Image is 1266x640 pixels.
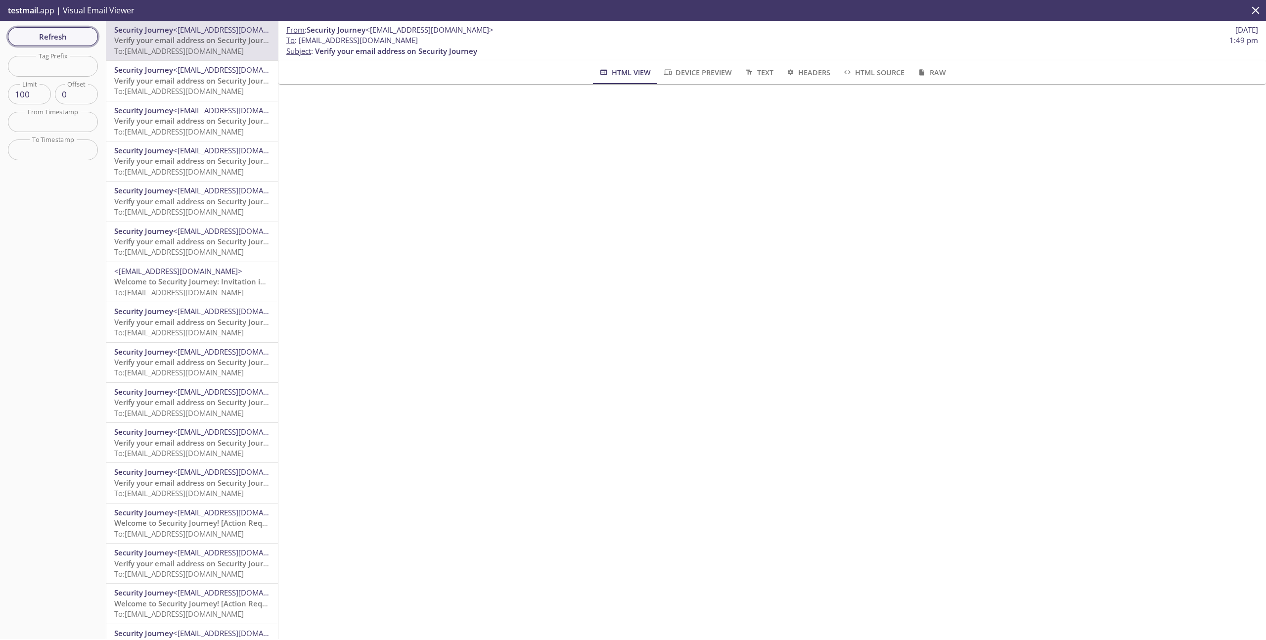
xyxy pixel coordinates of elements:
span: Security Journey [114,427,173,437]
span: To: [EMAIL_ADDRESS][DOMAIN_NAME] [114,207,244,217]
span: Verify your email address on Security Journey [114,35,276,45]
p: : [286,35,1258,56]
span: Verify your email address on Security Journey [114,558,276,568]
span: Security Journey [114,65,173,75]
span: From [286,25,305,35]
span: Welcome to Security Journey! [Action Required] [114,598,283,608]
span: Refresh [16,30,90,43]
span: Verify your email address on Security Journey [114,438,276,448]
span: Security Journey [114,387,173,397]
span: To: [EMAIL_ADDRESS][DOMAIN_NAME] [114,247,244,257]
div: Security Journey<[EMAIL_ADDRESS][DOMAIN_NAME]>Verify your email address on Security JourneyTo:[EM... [106,101,278,141]
span: <[EMAIL_ADDRESS][DOMAIN_NAME]> [173,347,301,357]
span: Verify your email address on Security Journey [114,196,276,206]
span: To: [EMAIL_ADDRESS][DOMAIN_NAME] [114,408,244,418]
span: <[EMAIL_ADDRESS][DOMAIN_NAME]> [173,387,301,397]
div: Security Journey<[EMAIL_ADDRESS][DOMAIN_NAME]>Verify your email address on Security JourneyTo:[EM... [106,222,278,262]
span: Verify your email address on Security Journey [114,156,276,166]
span: Security Journey [114,467,173,477]
span: Security Journey [114,507,173,517]
span: Security Journey [114,347,173,357]
span: : [286,25,494,35]
span: <[EMAIL_ADDRESS][DOMAIN_NAME]> [173,226,301,236]
div: Security Journey<[EMAIL_ADDRESS][DOMAIN_NAME]>Verify your email address on Security JourneyTo:[EM... [106,343,278,382]
span: To: [EMAIL_ADDRESS][DOMAIN_NAME] [114,367,244,377]
span: <[EMAIL_ADDRESS][DOMAIN_NAME]> [173,105,301,115]
span: <[EMAIL_ADDRESS][DOMAIN_NAME]> [365,25,494,35]
span: <[EMAIL_ADDRESS][DOMAIN_NAME]> [173,65,301,75]
span: Security Journey [114,105,173,115]
span: Security Journey [114,25,173,35]
div: Security Journey<[EMAIL_ADDRESS][DOMAIN_NAME]>Verify your email address on Security JourneyTo:[EM... [106,182,278,221]
span: <[EMAIL_ADDRESS][DOMAIN_NAME]> [173,507,301,517]
span: To: [EMAIL_ADDRESS][DOMAIN_NAME] [114,86,244,96]
span: Raw [916,66,946,79]
div: Security Journey<[EMAIL_ADDRESS][DOMAIN_NAME]>Welcome to Security Journey! [Action Required]To:[E... [106,503,278,543]
span: Headers [785,66,830,79]
span: To: [EMAIL_ADDRESS][DOMAIN_NAME] [114,127,244,137]
span: Verify your email address on Security Journey [114,317,276,327]
span: Subject [286,46,311,56]
span: <[EMAIL_ADDRESS][DOMAIN_NAME]> [173,427,301,437]
div: Security Journey<[EMAIL_ADDRESS][DOMAIN_NAME]>Verify your email address on Security JourneyTo:[EM... [106,544,278,583]
span: Security Journey [114,548,173,557]
span: <[EMAIL_ADDRESS][DOMAIN_NAME]> [173,588,301,597]
span: To: [EMAIL_ADDRESS][DOMAIN_NAME] [114,529,244,539]
span: Verify your email address on Security Journey [114,236,276,246]
span: Welcome to Security Journey! [Action Required] [114,518,283,528]
span: <[EMAIL_ADDRESS][DOMAIN_NAME]> [173,628,301,638]
span: : [EMAIL_ADDRESS][DOMAIN_NAME] [286,35,418,46]
div: Security Journey<[EMAIL_ADDRESS][DOMAIN_NAME]>Verify your email address on Security JourneyTo:[EM... [106,141,278,181]
span: Security Journey [307,25,365,35]
div: Security Journey<[EMAIL_ADDRESS][DOMAIN_NAME]>Verify your email address on Security JourneyTo:[EM... [106,383,278,422]
span: Verify your email address on Security Journey [315,46,477,56]
span: Text [744,66,773,79]
div: Security Journey<[EMAIL_ADDRESS][DOMAIN_NAME]>Verify your email address on Security JourneyTo:[EM... [106,61,278,100]
span: Security Journey [114,306,173,316]
span: <[EMAIL_ADDRESS][DOMAIN_NAME]> [173,306,301,316]
span: Verify your email address on Security Journey [114,357,276,367]
span: Verify your email address on Security Journey [114,76,276,86]
span: Verify your email address on Security Journey [114,116,276,126]
button: Refresh [8,27,98,46]
span: Verify your email address on Security Journey [114,478,276,488]
span: Security Journey [114,628,173,638]
span: <[EMAIL_ADDRESS][DOMAIN_NAME]> [173,145,301,155]
span: To: [EMAIL_ADDRESS][DOMAIN_NAME] [114,569,244,579]
span: HTML Source [842,66,904,79]
span: HTML View [598,66,650,79]
span: Security Journey [114,185,173,195]
div: Security Journey<[EMAIL_ADDRESS][DOMAIN_NAME]>Verify your email address on Security JourneyTo:[EM... [106,21,278,60]
span: <[EMAIL_ADDRESS][DOMAIN_NAME]> [173,548,301,557]
span: <[EMAIL_ADDRESS][DOMAIN_NAME]> [173,467,301,477]
span: To: [EMAIL_ADDRESS][DOMAIN_NAME] [114,167,244,177]
span: Verify your email address on Security Journey [114,397,276,407]
div: <[EMAIL_ADDRESS][DOMAIN_NAME]>Welcome to Security Journey: Invitation instructionsTo:[EMAIL_ADDRE... [106,262,278,302]
span: <[EMAIL_ADDRESS][DOMAIN_NAME]> [114,266,242,276]
span: Welcome to Security Journey: Invitation instructions [114,276,301,286]
span: [DATE] [1235,25,1258,35]
span: Security Journey [114,226,173,236]
div: Security Journey<[EMAIL_ADDRESS][DOMAIN_NAME]>Verify your email address on Security JourneyTo:[EM... [106,302,278,342]
span: To: [EMAIL_ADDRESS][DOMAIN_NAME] [114,448,244,458]
span: <[EMAIL_ADDRESS][DOMAIN_NAME]> [173,185,301,195]
div: Security Journey<[EMAIL_ADDRESS][DOMAIN_NAME]>Verify your email address on Security JourneyTo:[EM... [106,423,278,462]
span: To: [EMAIL_ADDRESS][DOMAIN_NAME] [114,488,244,498]
span: To: [EMAIL_ADDRESS][DOMAIN_NAME] [114,46,244,56]
span: To [286,35,295,45]
div: Security Journey<[EMAIL_ADDRESS][DOMAIN_NAME]>Verify your email address on Security JourneyTo:[EM... [106,463,278,503]
span: Security Journey [114,588,173,597]
div: Security Journey<[EMAIL_ADDRESS][DOMAIN_NAME]>Welcome to Security Journey! [Action Required]To:[E... [106,584,278,623]
span: To: [EMAIL_ADDRESS][DOMAIN_NAME] [114,287,244,297]
span: Device Preview [663,66,732,79]
span: Security Journey [114,145,173,155]
span: To: [EMAIL_ADDRESS][DOMAIN_NAME] [114,609,244,619]
span: testmail [8,5,38,16]
span: 1:49 pm [1229,35,1258,46]
span: <[EMAIL_ADDRESS][DOMAIN_NAME]> [173,25,301,35]
span: To: [EMAIL_ADDRESS][DOMAIN_NAME] [114,327,244,337]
